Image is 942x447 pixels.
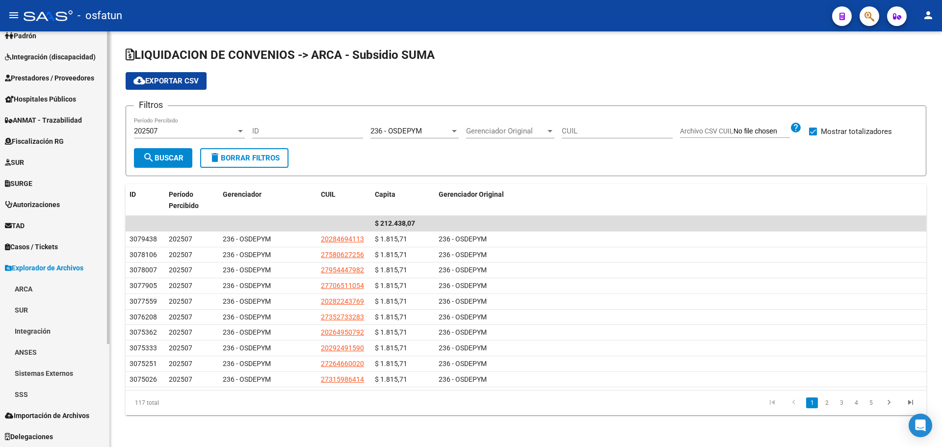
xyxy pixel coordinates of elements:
div: Open Intercom Messenger [909,414,932,437]
mat-icon: person [922,9,934,21]
a: go to first page [763,397,782,408]
span: 236 - OSDEPYM [223,360,271,368]
a: go to next page [880,397,898,408]
span: 236 - OSDEPYM [439,235,487,243]
li: page 4 [849,394,863,411]
a: 5 [865,397,877,408]
button: Borrar Filtros [200,148,288,168]
span: Archivo CSV CUIL [680,127,733,135]
span: 236 - OSDEPYM [223,313,271,321]
span: 202507 [169,297,192,305]
span: Exportar CSV [133,77,199,85]
span: 236 - OSDEPYM [439,266,487,274]
span: $ 1.815,71 [375,266,407,274]
span: 3075333 [130,344,157,352]
mat-icon: help [790,122,802,133]
datatable-header-cell: Gerenciador Original [435,184,926,216]
datatable-header-cell: Capita [371,184,435,216]
li: page 5 [863,394,878,411]
span: 202507 [169,282,192,289]
span: 202507 [169,344,192,352]
span: $ 212.438,07 [375,219,415,227]
datatable-header-cell: ID [126,184,165,216]
span: 236 - OSDEPYM [439,328,487,336]
span: 236 - OSDEPYM [223,375,271,383]
span: 202507 [169,313,192,321]
li: page 3 [834,394,849,411]
span: 236 - OSDEPYM [223,235,271,243]
span: 27706511054 [321,282,364,289]
span: Buscar [143,154,183,162]
span: $ 1.815,71 [375,344,407,352]
span: 20264950792 [321,328,364,336]
span: 3079438 [130,235,157,243]
span: Período Percibido [169,190,199,210]
button: Exportar CSV [126,72,207,90]
span: $ 1.815,71 [375,282,407,289]
span: 3077559 [130,297,157,305]
span: 20292491590 [321,344,364,352]
button: Buscar [134,148,192,168]
span: Padrón [5,30,36,41]
datatable-header-cell: Gerenciador [219,184,317,216]
span: 20282243769 [321,297,364,305]
span: 3076208 [130,313,157,321]
span: 27954447982 [321,266,364,274]
span: 236 - OSDEPYM [370,127,422,135]
span: 202507 [169,375,192,383]
span: 236 - OSDEPYM [223,328,271,336]
datatable-header-cell: Período Percibido [165,184,219,216]
li: page 2 [819,394,834,411]
span: 3075362 [130,328,157,336]
span: Capita [375,190,395,198]
li: page 1 [805,394,819,411]
span: 236 - OSDEPYM [439,344,487,352]
span: $ 1.815,71 [375,328,407,336]
input: Archivo CSV CUIL [733,127,790,136]
span: 202507 [169,251,192,259]
span: SUR [5,157,24,168]
span: 27580627256 [321,251,364,259]
span: 236 - OSDEPYM [223,266,271,274]
span: 236 - OSDEPYM [223,344,271,352]
span: 236 - OSDEPYM [439,251,487,259]
span: 236 - OSDEPYM [223,297,271,305]
span: Prestadores / Proveedores [5,73,94,83]
span: 236 - OSDEPYM [439,360,487,368]
span: $ 1.815,71 [375,251,407,259]
mat-icon: delete [209,152,221,163]
span: Hospitales Públicos [5,94,76,105]
span: 3075251 [130,360,157,368]
span: 27264660020 [321,360,364,368]
span: Casos / Tickets [5,241,58,252]
span: 202507 [169,328,192,336]
span: $ 1.815,71 [375,375,407,383]
span: Autorizaciones [5,199,60,210]
span: 27352733283 [321,313,364,321]
span: Delegaciones [5,431,53,442]
span: 202507 [134,127,157,135]
span: CUIL [321,190,336,198]
span: ANMAT - Trazabilidad [5,115,82,126]
span: SURGE [5,178,32,189]
span: $ 1.815,71 [375,235,407,243]
span: 202507 [169,360,192,368]
span: 3075026 [130,375,157,383]
mat-icon: search [143,152,155,163]
span: $ 1.815,71 [375,313,407,321]
span: 202507 [169,266,192,274]
span: 236 - OSDEPYM [439,313,487,321]
span: Integración (discapacidad) [5,52,96,62]
a: 2 [821,397,833,408]
span: 236 - OSDEPYM [223,282,271,289]
span: Importación de Archivos [5,410,89,421]
span: Gerenciador [223,190,262,198]
span: 3077905 [130,282,157,289]
span: TAD [5,220,25,231]
datatable-header-cell: CUIL [317,184,371,216]
span: - osfatun [78,5,122,26]
span: Fiscalización RG [5,136,64,147]
span: 236 - OSDEPYM [439,375,487,383]
span: 3078007 [130,266,157,274]
span: 20284694113 [321,235,364,243]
